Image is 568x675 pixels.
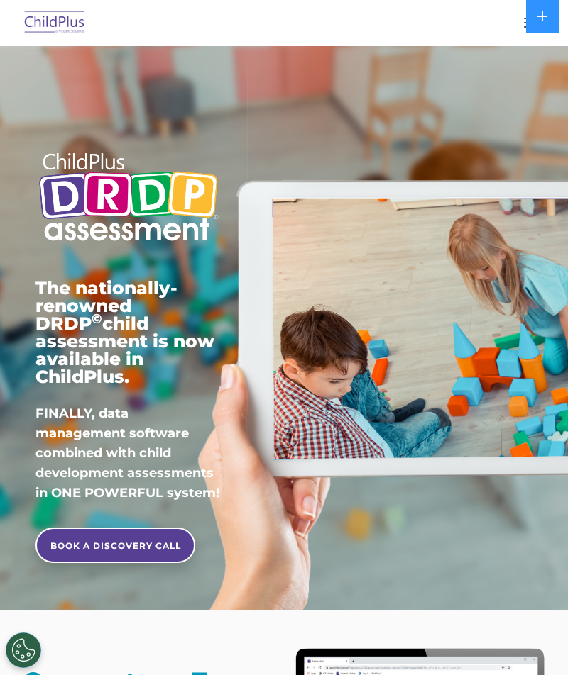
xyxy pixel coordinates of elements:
span: The nationally-renowned DRDP child assessment is now available in ChildPlus. [35,277,214,387]
img: Copyright - DRDP Logo Light [35,142,222,255]
a: BOOK A DISCOVERY CALL [35,528,195,563]
button: Cookies Settings [6,632,41,668]
span: FINALLY, data management software combined with child development assessments in ONE POWERFUL sys... [35,406,219,501]
img: ChildPlus by Procare Solutions [21,6,88,40]
sup: © [92,311,102,327]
